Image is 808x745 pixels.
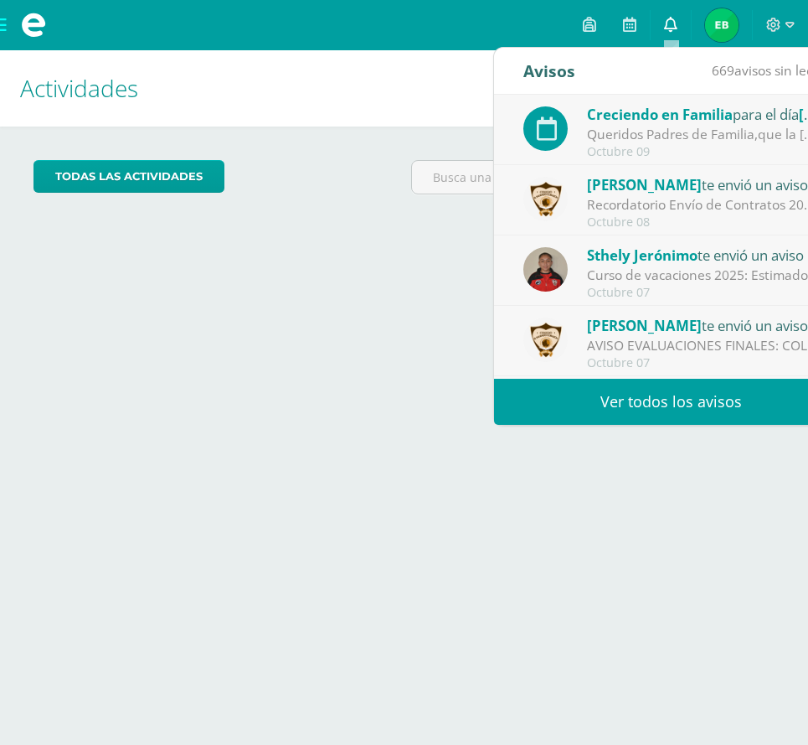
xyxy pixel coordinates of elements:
[587,105,733,124] span: Creciendo en Familia
[587,246,697,265] span: Sthely Jerónimo
[587,316,702,335] span: [PERSON_NAME]
[523,318,568,362] img: a46afb417ae587891c704af89211ce97.png
[705,8,739,42] img: bb5d0603c2b5ff59edcf2de6eba90e26.png
[523,247,568,292] img: 71371cce019ae4d3e0b45603e87f97be.png
[523,48,575,94] div: Avisos
[712,61,734,80] span: 669
[20,50,788,127] h1: Actividades
[412,161,775,194] input: Busca una actividad próxima aquí...
[587,175,702,194] span: [PERSON_NAME]
[33,160,224,193] a: todas las Actividades
[523,177,568,221] img: a46afb417ae587891c704af89211ce97.png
